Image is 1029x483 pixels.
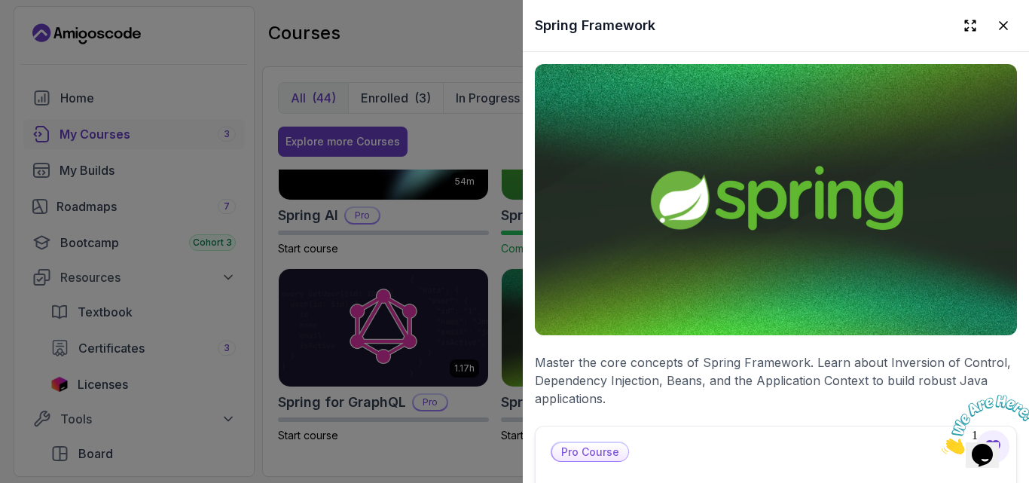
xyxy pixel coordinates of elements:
[6,6,99,66] img: Chat attention grabber
[552,443,628,461] p: Pro Course
[535,64,1017,335] img: spring-framework_thumbnail
[6,6,12,19] span: 1
[535,353,1017,408] p: Master the core concepts of Spring Framework. Learn about Inversion of Control, Dependency Inject...
[535,15,655,36] h2: Spring Framework
[936,389,1029,460] iframe: chat widget
[957,12,984,39] button: Expand drawer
